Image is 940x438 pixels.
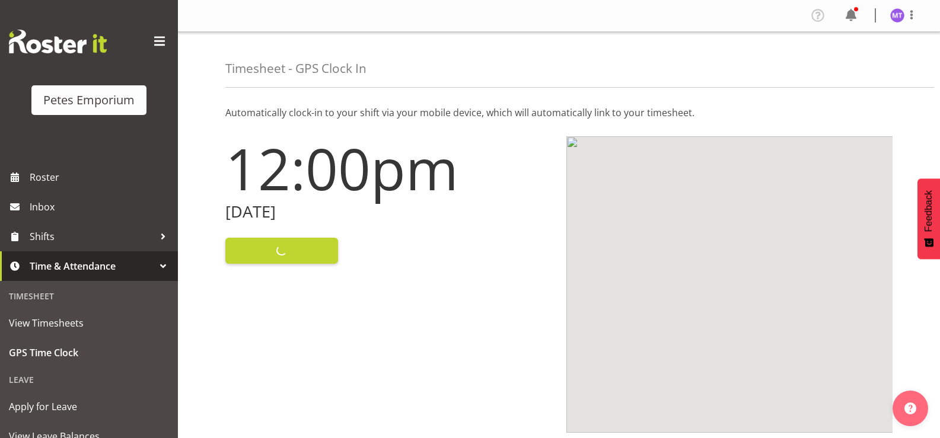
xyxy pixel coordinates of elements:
[3,308,175,338] a: View Timesheets
[225,105,893,120] p: Automatically clock-in to your shift via your mobile device, which will automatically link to you...
[30,257,154,275] span: Time & Attendance
[3,367,175,392] div: Leave
[225,203,552,221] h2: [DATE]
[43,91,135,109] div: Petes Emporium
[3,338,175,367] a: GPS Time Clock
[30,168,172,186] span: Roster
[9,344,169,362] span: GPS Time Clock
[225,62,367,75] h4: Timesheet - GPS Clock In
[9,314,169,332] span: View Timesheets
[30,198,172,216] span: Inbox
[9,398,169,415] span: Apply for Leave
[3,392,175,421] a: Apply for Leave
[9,30,107,53] img: Rosterit website logo
[923,190,934,232] span: Feedback
[904,402,916,414] img: help-xxl-2.png
[917,178,940,259] button: Feedback - Show survey
[30,228,154,245] span: Shifts
[3,284,175,308] div: Timesheet
[225,136,552,200] h1: 12:00pm
[890,8,904,23] img: mya-taupawa-birkhead5814.jpg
